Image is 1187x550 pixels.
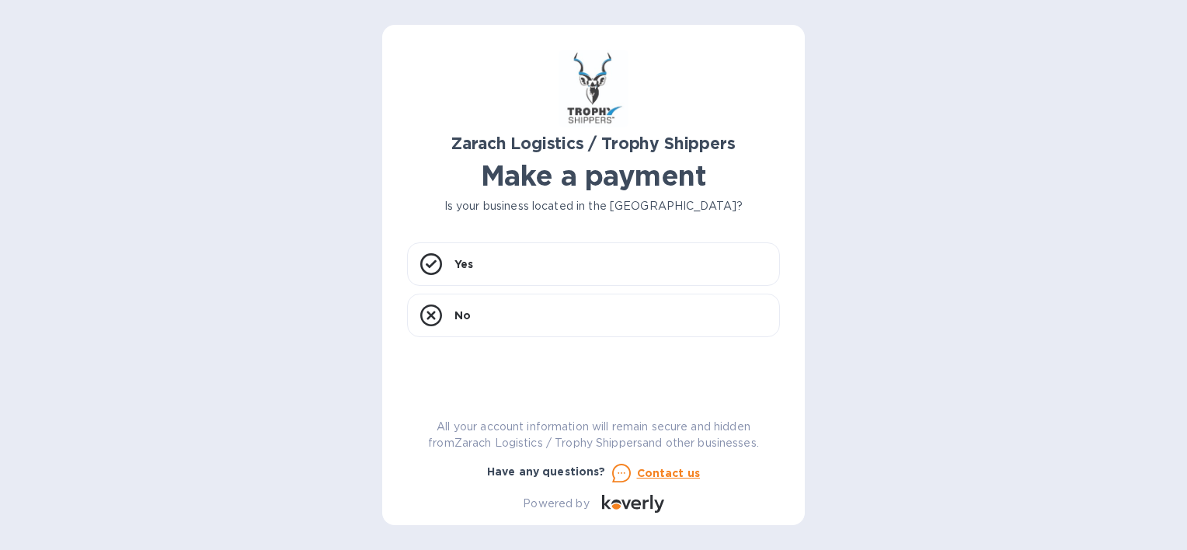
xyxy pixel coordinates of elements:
u: Contact us [637,467,701,479]
p: All your account information will remain secure and hidden from Zarach Logistics / Trophy Shipper... [407,419,780,451]
h1: Make a payment [407,159,780,192]
b: Have any questions? [487,465,606,478]
p: Is your business located in the [GEOGRAPHIC_DATA]? [407,198,780,214]
b: Zarach Logistics / Trophy Shippers [451,134,735,153]
p: Yes [454,256,473,272]
p: No [454,308,471,323]
p: Powered by [523,496,589,512]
